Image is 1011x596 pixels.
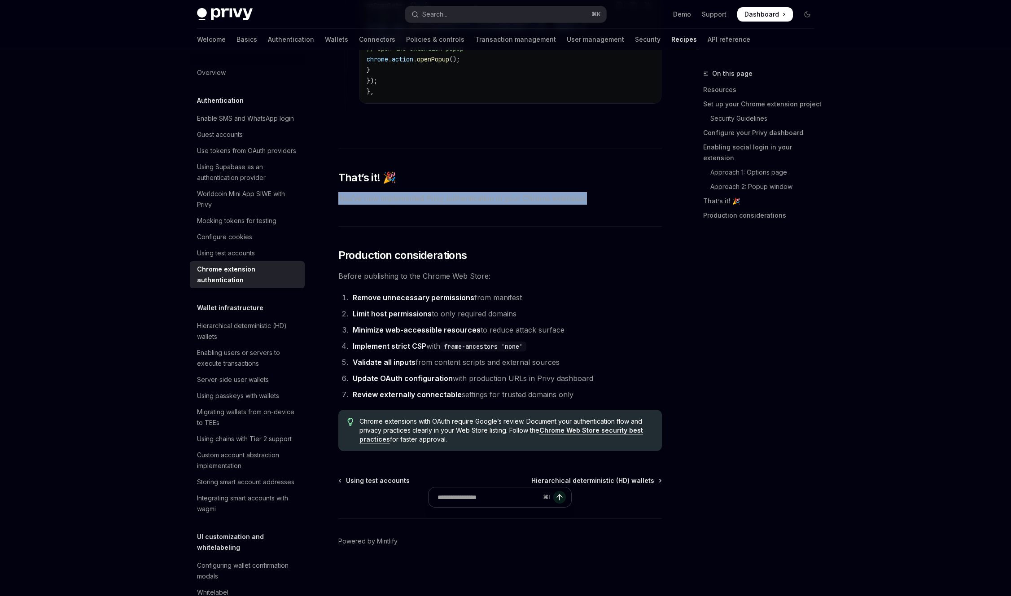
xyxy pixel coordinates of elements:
[339,476,410,485] a: Using test accounts
[190,474,305,490] a: Storing smart account addresses
[197,145,296,156] div: Use tokens from OAuth providers
[635,29,661,50] a: Security
[367,55,388,63] span: chrome
[197,390,279,401] div: Using passkeys with wallets
[197,215,276,226] div: Mocking tokens for testing
[190,229,305,245] a: Configure cookies
[197,248,255,259] div: Using test accounts
[800,7,814,22] button: Toggle dark mode
[737,7,793,22] a: Dashboard
[197,302,263,313] h5: Wallet infrastructure
[338,537,398,546] a: Powered by Mintlify
[673,10,691,19] a: Demo
[703,180,822,194] a: Approach 2: Popup window
[350,372,662,385] li: with production URLs in Privy dashboard
[703,83,822,97] a: Resources
[353,309,432,318] strong: Limit host permissions
[197,162,299,183] div: Using Supabase as an authentication provider
[438,487,539,507] input: Ask a question...
[703,165,822,180] a: Approach 1: Options page
[197,347,299,369] div: Enabling users or servers to execute transactions
[712,68,753,79] span: On this page
[440,342,526,351] code: frame-ancestors 'none'
[703,140,822,165] a: Enabling social login in your extension
[417,55,449,63] span: openPopup
[190,186,305,213] a: Worldcoin Mini App SIWE with Privy
[236,29,257,50] a: Basics
[350,356,662,368] li: from content scripts and external sources
[392,55,413,63] span: action
[338,270,662,282] span: Before publishing to the Chrome Web Store:
[567,29,624,50] a: User management
[350,388,662,401] li: settings for trusted domains only
[190,127,305,143] a: Guest accounts
[353,325,481,334] strong: Minimize web-accessible resources
[190,213,305,229] a: Mocking tokens for testing
[197,129,243,140] div: Guest accounts
[359,29,395,50] a: Connectors
[350,291,662,304] li: from manifest
[703,194,822,208] a: That’s it! 🎉
[338,171,396,185] span: That’s it! 🎉
[190,447,305,474] a: Custom account abstraction implementation
[197,531,305,553] h5: UI customization and whitelabeling
[406,29,464,50] a: Policies & controls
[353,358,416,367] strong: Validate all inputs
[190,388,305,404] a: Using passkeys with wallets
[353,342,426,351] strong: Implement strict CSP
[708,29,750,50] a: API reference
[346,476,410,485] span: Using test accounts
[197,67,226,78] div: Overview
[197,320,299,342] div: Hierarchical deterministic (HD) wallets
[190,404,305,431] a: Migrating wallets from on-device to TEEs
[413,55,417,63] span: .
[190,65,305,81] a: Overview
[190,345,305,372] a: Enabling users or servers to execute transactions
[531,476,654,485] span: Hierarchical deterministic (HD) wallets
[388,55,392,63] span: .
[190,490,305,517] a: Integrating smart accounts with wagmi
[197,29,226,50] a: Welcome
[197,493,299,514] div: Integrating smart accounts with wagmi
[350,324,662,336] li: to reduce attack surface
[703,126,822,140] a: Configure your Privy dashboard
[197,95,244,106] h5: Authentication
[197,188,299,210] div: Worldcoin Mini App SIWE with Privy
[190,261,305,288] a: Chrome extension authentication
[197,477,294,487] div: Storing smart account addresses
[190,143,305,159] a: Use tokens from OAuth providers
[338,192,662,205] span: You’ve now implemented Privy authentication in your Chrome extension.
[197,8,253,21] img: dark logo
[190,245,305,261] a: Using test accounts
[703,208,822,223] a: Production considerations
[353,293,474,302] strong: Remove unnecessary permissions
[405,6,606,22] button: Open search
[325,29,348,50] a: Wallets
[353,374,453,383] strong: Update OAuth configuration
[475,29,556,50] a: Transaction management
[197,374,269,385] div: Server-side user wallets
[703,111,822,126] a: Security Guidelines
[197,560,299,582] div: Configuring wallet confirmation modals
[449,55,460,63] span: ();
[591,11,601,18] span: ⌘ K
[531,476,661,485] a: Hierarchical deterministic (HD) wallets
[744,10,779,19] span: Dashboard
[338,248,467,263] span: Production considerations
[197,434,292,444] div: Using chains with Tier 2 support
[422,9,447,20] div: Search...
[268,29,314,50] a: Authentication
[190,318,305,345] a: Hierarchical deterministic (HD) wallets
[347,418,354,426] svg: Tip
[367,66,370,74] span: }
[350,307,662,320] li: to only required domains
[197,232,252,242] div: Configure cookies
[190,372,305,388] a: Server-side user wallets
[553,491,566,504] button: Send message
[190,110,305,127] a: Enable SMS and WhatsApp login
[359,417,652,444] span: Chrome extensions with OAuth require Google’s review. Document your authentication flow and priva...
[197,407,299,428] div: Migrating wallets from on-device to TEEs
[190,431,305,447] a: Using chains with Tier 2 support
[197,264,299,285] div: Chrome extension authentication
[190,557,305,584] a: Configuring wallet confirmation modals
